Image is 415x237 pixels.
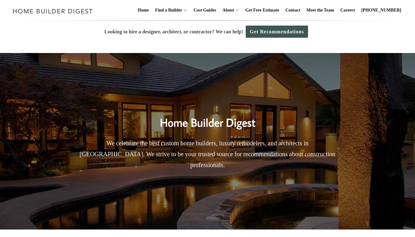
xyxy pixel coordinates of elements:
[338,0,358,20] a: Careers
[304,0,337,20] a: Meet the Team
[75,138,340,171] p: We celebrate the best custom home builders, luxury remodelers, and architects in [GEOGRAPHIC_DATA...
[10,5,96,17] img: Home Builder Digest
[135,0,152,20] a: Home
[191,0,219,20] a: Cost Guides
[153,0,182,20] a: Find a Builder
[283,0,302,20] a: Contact
[243,0,282,20] a: Get Free Estimate
[246,26,308,38] a: Get Recommendations
[220,0,234,20] a: About
[359,0,404,20] a: [PHONE_NUMBER]
[75,103,340,131] h2: Home Builder Digest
